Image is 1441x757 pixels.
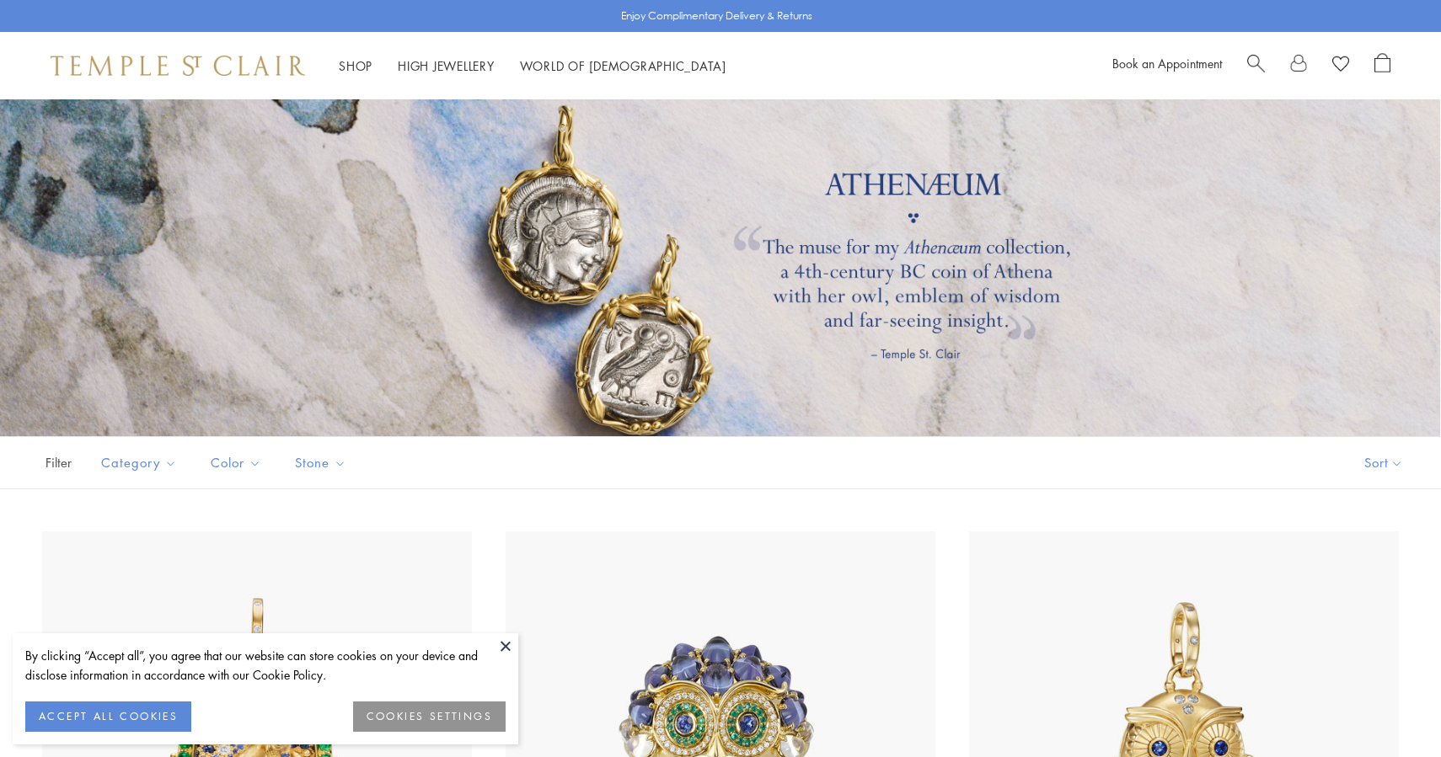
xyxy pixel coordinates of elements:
[398,57,495,74] a: High JewelleryHigh Jewellery
[25,646,506,685] div: By clicking “Accept all”, you agree that our website can store cookies on your device and disclos...
[520,57,726,74] a: World of [DEMOGRAPHIC_DATA]World of [DEMOGRAPHIC_DATA]
[202,452,274,473] span: Color
[51,56,305,76] img: Temple St. Clair
[1332,53,1349,78] a: View Wishlist
[287,452,359,473] span: Stone
[1374,53,1390,78] a: Open Shopping Bag
[1112,55,1222,72] a: Book an Appointment
[1326,437,1441,488] button: Show sort by
[1247,53,1265,78] a: Search
[198,444,274,482] button: Color
[25,701,191,732] button: ACCEPT ALL COOKIES
[93,452,190,473] span: Category
[88,444,190,482] button: Category
[353,701,506,732] button: COOKIES SETTINGS
[1357,678,1424,740] iframe: Gorgias live chat messenger
[339,56,726,77] nav: Main navigation
[339,57,372,74] a: ShopShop
[282,444,359,482] button: Stone
[621,8,812,24] p: Enjoy Complimentary Delivery & Returns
